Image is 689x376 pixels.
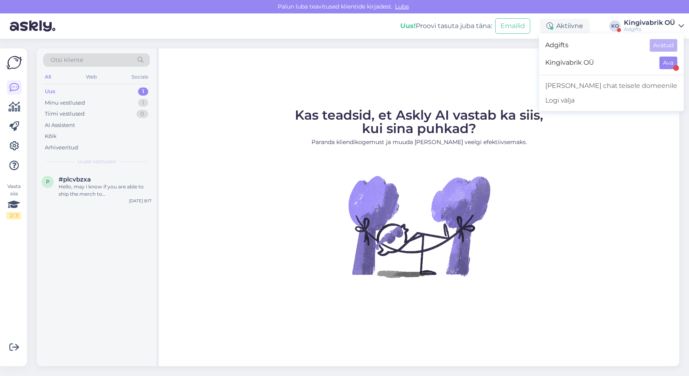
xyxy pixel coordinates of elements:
div: Hello, may i know if you are able to ship the merch to [GEOGRAPHIC_DATA], [GEOGRAPHIC_DATA]? [59,183,151,198]
button: Ava [659,57,677,69]
span: #plcvbzxa [59,176,91,183]
div: Tiimi vestlused [45,110,85,118]
div: 1 [138,87,148,96]
div: Kõik [45,132,57,140]
div: Aktiivne [540,19,590,33]
div: Adgifts [624,26,675,33]
a: Kingivabrik OÜAdgifts [624,20,684,33]
div: Vaata siia [7,183,21,219]
span: Adgifts [545,39,643,52]
div: All [43,72,53,82]
button: Emailid [495,18,530,34]
div: Arhiveeritud [45,144,78,152]
span: Kas teadsid, et Askly AI vastab ka siis, kui sina puhkad? [295,107,543,136]
b: Uus! [400,22,416,30]
span: Kingivabrik OÜ [545,57,653,69]
span: Otsi kliente [50,56,83,64]
div: Web [84,72,99,82]
div: 0 [136,110,148,118]
div: 1 [138,99,148,107]
div: KO [609,20,621,32]
span: Uued vestlused [78,158,116,165]
a: [PERSON_NAME] chat teisele domeenile [539,79,684,93]
span: p [46,179,50,185]
div: Uus [45,87,55,96]
div: AI Assistent [45,121,75,129]
div: Kingivabrik OÜ [624,20,675,26]
div: Socials [130,72,150,82]
div: Logi välja [539,93,684,108]
div: 2 / 3 [7,212,21,219]
img: No Chat active [346,153,492,299]
div: Proovi tasuta juba täna: [400,21,492,31]
p: Paranda kliendikogemust ja muuda [PERSON_NAME] veelgi efektiivsemaks. [295,138,543,146]
div: Minu vestlused [45,99,85,107]
button: Avatud [650,39,677,52]
span: Luba [393,3,411,10]
div: [DATE] 8:17 [129,198,151,204]
img: Askly Logo [7,55,22,70]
